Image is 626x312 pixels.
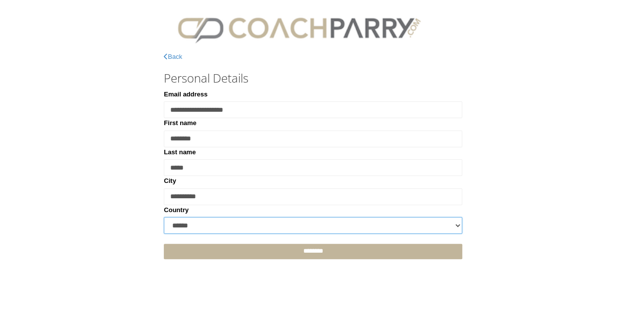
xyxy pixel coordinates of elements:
[164,147,195,157] label: Last name
[164,10,434,47] img: CPlogo.png
[164,176,176,186] label: City
[164,118,196,128] label: First name
[164,53,182,60] a: Back
[164,205,189,215] label: Country
[164,72,462,85] h3: Personal Details
[164,89,207,99] label: Email address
